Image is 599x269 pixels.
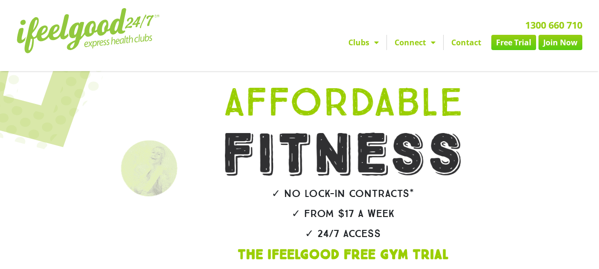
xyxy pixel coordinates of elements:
h1: The IfeelGood Free Gym Trial [196,248,490,262]
nav: Menu [218,35,582,50]
h2: ✓ No lock-in contracts* [196,188,490,199]
h2: ✓ From $17 a week [196,208,490,219]
a: Join Now [538,35,582,50]
a: Free Trial [491,35,536,50]
a: 1300 660 710 [525,19,582,31]
a: Clubs [341,35,386,50]
h2: ✓ 24/7 Access [196,228,490,239]
a: Connect [387,35,443,50]
a: Contact [444,35,489,50]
